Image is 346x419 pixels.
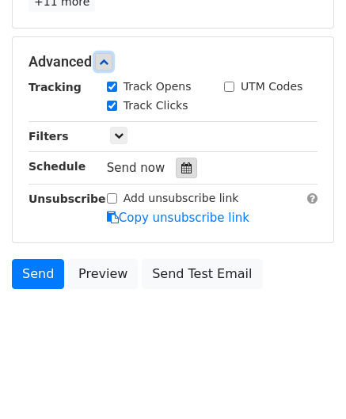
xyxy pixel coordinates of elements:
[124,97,188,114] label: Track Clicks
[29,160,86,173] strong: Schedule
[142,259,262,289] a: Send Test Email
[124,78,192,95] label: Track Opens
[29,130,69,143] strong: Filters
[12,259,64,289] a: Send
[68,259,138,289] a: Preview
[29,192,106,205] strong: Unsubscribe
[241,78,302,95] label: UTM Codes
[29,53,317,70] h5: Advanced
[124,190,239,207] label: Add unsubscribe link
[267,343,346,419] iframe: Chat Widget
[107,161,165,175] span: Send now
[107,211,249,225] a: Copy unsubscribe link
[29,81,82,93] strong: Tracking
